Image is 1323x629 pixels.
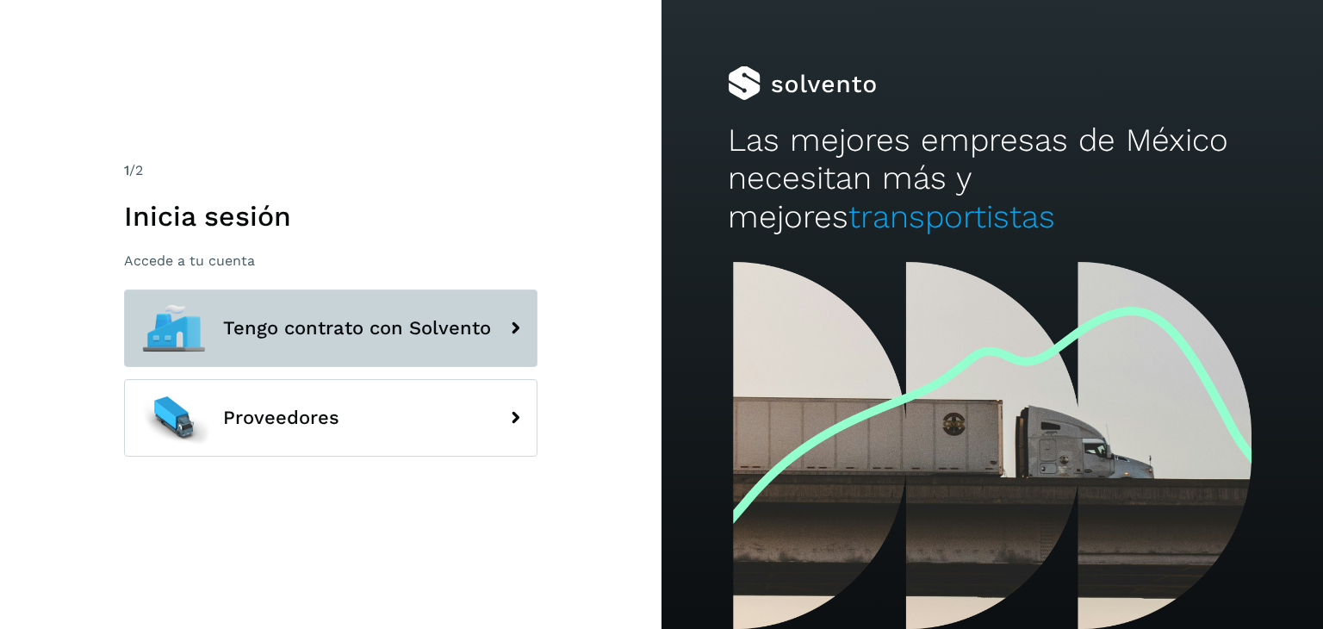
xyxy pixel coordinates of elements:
h1: Inicia sesión [124,200,537,233]
button: Tengo contrato con Solvento [124,290,537,367]
div: /2 [124,160,537,181]
span: Tengo contrato con Solvento [223,318,491,339]
span: 1 [124,162,129,178]
p: Accede a tu cuenta [124,252,537,269]
h2: Las mejores empresas de México necesitan más y mejores [728,121,1257,236]
span: transportistas [848,198,1055,235]
span: Proveedores [223,408,339,428]
button: Proveedores [124,379,537,457]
